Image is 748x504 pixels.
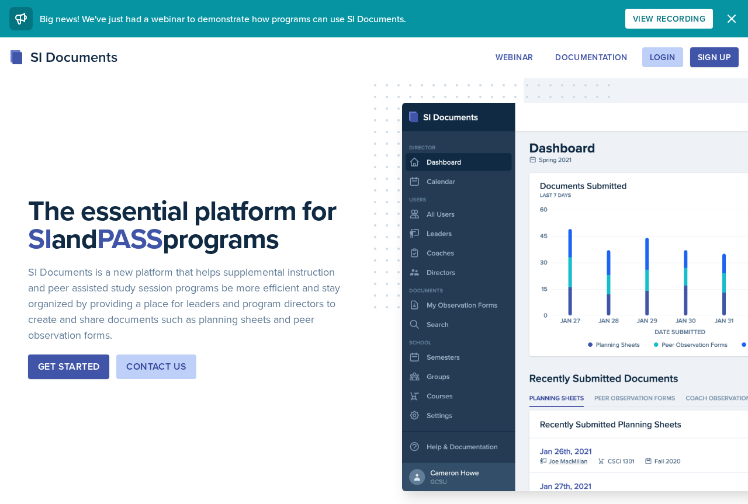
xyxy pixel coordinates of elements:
[633,14,705,23] div: View Recording
[496,53,533,62] div: Webinar
[9,47,117,68] div: SI Documents
[650,53,676,62] div: Login
[488,47,541,67] button: Webinar
[126,360,186,374] div: Contact Us
[555,53,628,62] div: Documentation
[698,53,731,62] div: Sign Up
[40,12,406,25] span: Big news! We've just had a webinar to demonstrate how programs can use SI Documents.
[625,9,713,29] button: View Recording
[548,47,635,67] button: Documentation
[116,354,196,379] button: Contact Us
[28,354,109,379] button: Get Started
[38,360,99,374] div: Get Started
[642,47,683,67] button: Login
[690,47,739,67] button: Sign Up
